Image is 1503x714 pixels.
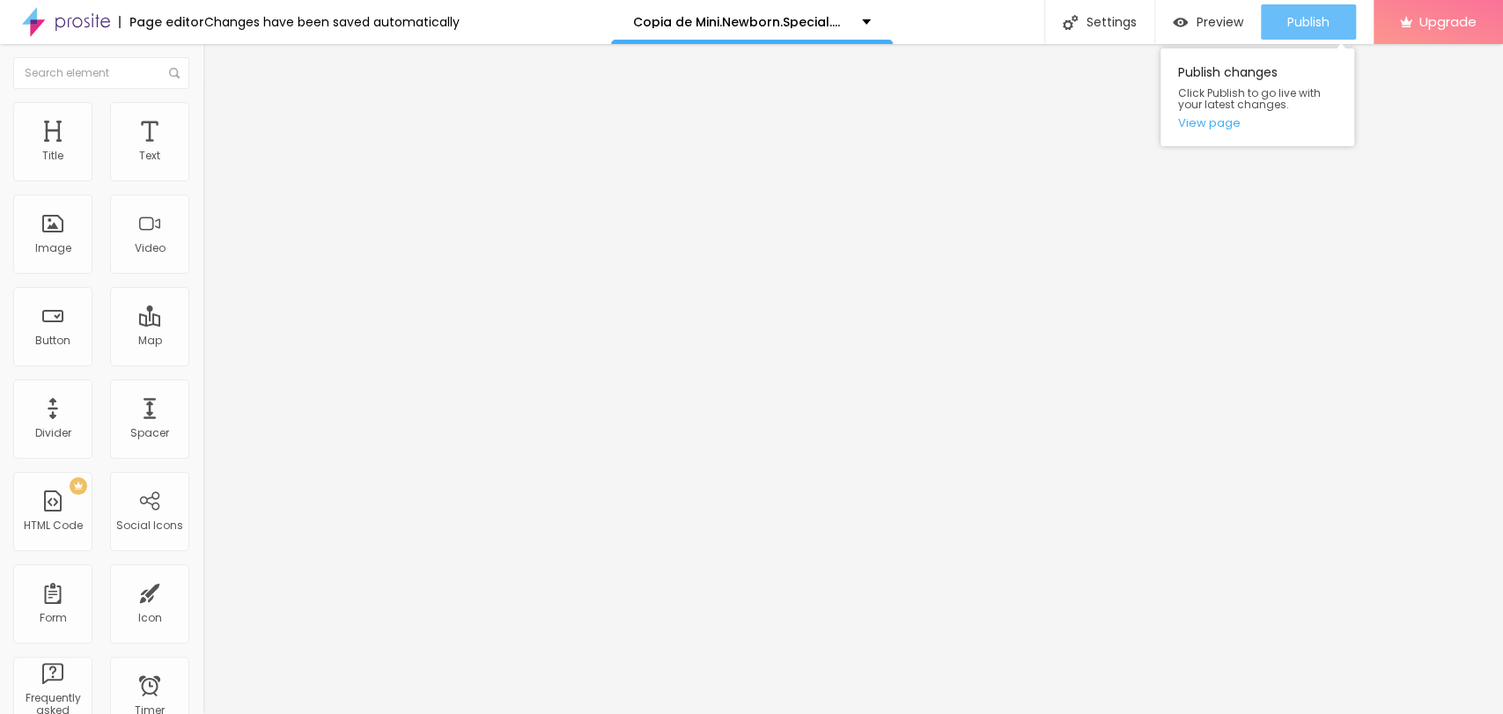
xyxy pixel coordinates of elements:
span: Publish [1287,15,1330,29]
div: Form [40,612,67,624]
span: Click Publish to go live with your latest changes. [1178,87,1337,110]
div: Changes have been saved automatically [204,16,460,28]
div: Title [42,150,63,162]
span: Preview [1197,15,1243,29]
button: Publish [1261,4,1356,40]
span: Upgrade [1419,14,1477,29]
img: view-1.svg [1173,15,1188,30]
div: Button [35,335,70,347]
div: Publish changes [1160,48,1354,146]
button: Preview [1155,4,1261,40]
div: Spacer [130,427,169,439]
div: Image [35,242,71,254]
p: Copia de Mini.Newborn.Special.Offer [633,16,849,28]
div: Page editor [119,16,204,28]
input: Search element [13,57,189,89]
div: Text [139,150,160,162]
img: Icone [1063,15,1078,30]
div: Social Icons [116,519,183,532]
div: Video [135,242,166,254]
div: Icon [138,612,162,624]
a: View page [1178,117,1337,129]
div: HTML Code [24,519,83,532]
div: Map [138,335,162,347]
img: Icone [169,68,180,78]
div: Divider [35,427,71,439]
